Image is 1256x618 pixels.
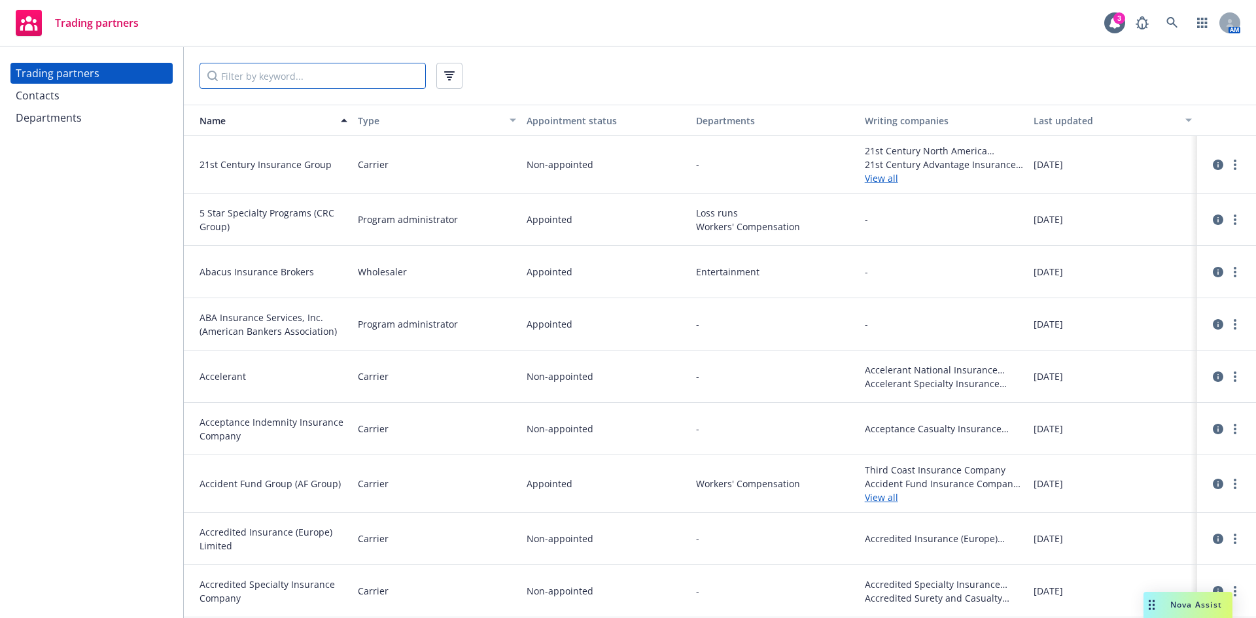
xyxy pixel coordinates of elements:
button: Last updated [1028,105,1197,136]
span: Nova Assist [1170,599,1222,610]
span: Appointed [527,213,572,226]
span: [DATE] [1034,317,1063,331]
span: [DATE] [1034,265,1063,279]
span: Appointed [527,265,572,279]
div: Contacts [16,85,60,106]
button: Nova Assist [1143,592,1232,618]
span: Carrier [358,532,389,545]
button: Writing companies [860,105,1028,136]
span: [DATE] [1034,422,1063,436]
span: Accredited Specialty Insurance Company [865,577,1023,591]
span: [DATE] [1034,213,1063,226]
div: Last updated [1034,114,1177,128]
span: Accredited Insurance (Europe) Limited [200,525,347,553]
a: more [1227,476,1243,492]
span: 5 Star Specialty Programs (CRC Group) [200,206,347,233]
button: Departments [691,105,860,136]
span: Carrier [358,369,389,383]
input: Filter by keyword... [200,63,426,89]
a: circleInformation [1210,476,1226,492]
span: - [696,584,699,598]
button: Type [353,105,521,136]
a: more [1227,583,1243,599]
span: - [865,265,868,279]
span: [DATE] [1034,369,1063,383]
span: Accelerant Specialty Insurance Company [865,377,1023,390]
div: Writing companies [865,114,1023,128]
a: Departments [10,107,173,128]
div: Trading partners [16,63,99,84]
span: ABA Insurance Services, Inc. (American Bankers Association) [200,311,347,338]
a: more [1227,264,1243,280]
span: - [696,317,699,331]
a: circleInformation [1210,421,1226,437]
span: Non-appointed [527,158,593,171]
div: Departments [16,107,82,128]
span: [DATE] [1034,584,1063,598]
a: circleInformation [1210,212,1226,228]
div: Drag to move [1143,592,1160,618]
button: Name [184,105,353,136]
span: Non-appointed [527,532,593,545]
span: Appointed [527,317,572,331]
span: Acceptance Casualty Insurance Company [865,422,1023,436]
a: circleInformation [1210,317,1226,332]
a: Report a Bug [1129,10,1155,36]
span: Non-appointed [527,369,593,383]
a: Switch app [1189,10,1215,36]
span: Abacus Insurance Brokers [200,265,347,279]
a: View all [865,171,1023,185]
span: Accredited Specialty Insurance Company [200,577,347,605]
span: Non-appointed [527,584,593,598]
div: Name [189,114,333,128]
a: Search [1159,10,1185,36]
a: more [1227,421,1243,437]
a: circleInformation [1210,264,1226,280]
span: 21st Century North America Insurance Company [865,144,1023,158]
span: [DATE] [1034,477,1063,490]
span: Carrier [358,422,389,436]
span: Acceptance Indemnity Insurance Company [200,415,347,443]
span: - [696,369,699,383]
a: more [1227,212,1243,228]
span: Carrier [358,584,389,598]
span: - [865,213,868,226]
span: Accredited Surety and Casualty Company, Inc. [865,591,1023,605]
div: Departments [696,114,854,128]
span: Loss runs [696,206,854,220]
span: Workers' Compensation [696,220,854,233]
div: 3 [1113,12,1125,24]
span: [DATE] [1034,158,1063,171]
span: Accelerant National Insurance Company [865,363,1023,377]
span: Non-appointed [527,422,593,436]
span: Accredited Insurance (Europe) Limited [865,532,1023,545]
span: Program administrator [358,317,458,331]
a: Trading partners [10,5,144,41]
a: circleInformation [1210,583,1226,599]
div: Appointment status [527,114,685,128]
a: more [1227,317,1243,332]
span: 21st Century Insurance Group [200,158,347,171]
span: Accident Fund Group (AF Group) [200,477,347,490]
span: [DATE] [1034,532,1063,545]
span: Entertainment [696,265,854,279]
a: circleInformation [1210,369,1226,385]
span: - [696,532,699,545]
a: circleInformation [1210,157,1226,173]
span: - [696,158,699,171]
a: Contacts [10,85,173,106]
span: - [865,317,868,331]
span: 21st Century Advantage Insurance Company [865,158,1023,171]
span: Trading partners [55,18,139,28]
span: Workers' Compensation [696,477,854,490]
span: Wholesaler [358,265,407,279]
a: circleInformation [1210,531,1226,547]
a: Trading partners [10,63,173,84]
span: Program administrator [358,213,458,226]
span: Accident Fund Insurance Company of America [865,477,1023,490]
span: Third Coast Insurance Company [865,463,1023,477]
span: Carrier [358,158,389,171]
span: - [696,422,699,436]
span: Carrier [358,477,389,490]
